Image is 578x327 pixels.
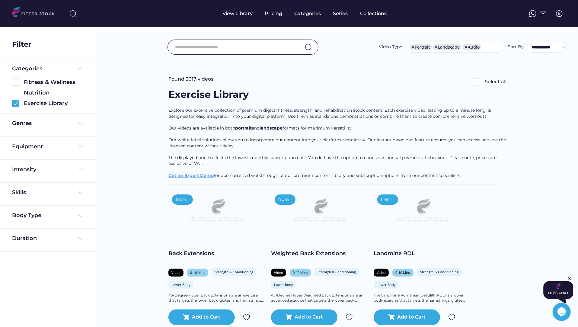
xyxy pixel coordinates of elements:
[465,45,467,49] span: ×
[77,189,85,196] img: Frame%20%284%29.svg
[410,44,432,50] li: Portrait
[12,166,36,173] div: Intensity
[381,197,391,203] div: from
[295,3,302,9] div: fvck
[178,191,255,234] img: Frame%2079%20%281%29.svg
[283,125,353,131] span: formats for maximum versatility.
[435,45,437,49] span: ×
[485,79,506,85] div: Select all
[260,125,283,131] span: landscape
[77,166,85,173] img: Frame%20%284%29.svg
[77,143,85,150] img: Frame%20%284%29.svg
[420,270,458,274] div: Strength & Conditioning
[12,189,27,196] div: Skills
[473,78,480,85] img: Rectangle%205126.svg
[305,43,312,51] img: search-normal.svg
[553,303,572,321] iframe: chat widget
[77,120,85,127] img: Frame%20%284%29.svg
[265,10,283,17] div: Pricing
[12,100,19,107] img: Group%201000002360.svg
[183,314,190,321] button: shopping_cart
[374,250,470,257] div: Landmine RDL
[377,270,386,275] div: Video
[252,125,260,131] span: and
[463,44,481,50] li: Audio
[12,7,60,19] img: LOGO.svg
[12,143,43,150] div: Equipment
[171,270,180,275] div: Video
[12,39,31,50] div: Filter
[281,191,358,234] img: Frame%2079%20%281%29.svg
[223,173,461,178] span: personalized walkthrough of our premium content library and subscription options from our content...
[243,314,250,321] img: Group%201000002324.svg
[12,235,37,242] div: Duration
[318,270,356,274] div: Strength & Conditioning
[69,10,77,17] img: search-normal%203.svg
[529,10,536,17] img: meteor-icons_whatsapp%20%281%29.svg
[24,79,85,86] div: Fitness & Wellness
[377,282,396,287] div: Lower Body
[388,314,395,321] button: shopping_cart
[168,107,492,119] span: Explore our extensive collection of premium digital fitness, strength, and rehabilitation stock c...
[215,270,253,274] div: Strength & Conditioning
[383,191,461,234] img: Frame%2079%20%281%29.svg
[374,293,470,303] div: The Landmine Romanian Deadlift (RDL) is a lower body exercise that targets the hamstrings, glutes...
[412,45,414,49] span: ×
[168,107,506,184] div: for a
[12,120,32,127] div: Genres
[271,293,368,303] div: 45-Degree Hyper Weighted Back Extensions are an advanced exercise that targets the lower back...
[77,212,85,219] img: Frame%20%284%29.svg
[274,282,293,287] div: Lower Body
[168,76,213,82] div: Found 3017 videos
[295,314,323,321] div: Add to Cart
[176,197,186,203] div: from
[278,197,289,203] div: from
[171,282,190,287] div: Lower Body
[24,100,85,107] div: Exercise Library
[168,88,249,101] div: Exercise Library
[539,10,547,17] img: Frame%2051.svg
[543,276,573,303] iframe: chat widget
[346,314,353,321] img: Group%201000002324.svg
[77,235,85,242] img: Frame%20%284%29.svg
[274,270,283,275] div: Video
[433,44,461,50] li: Landscape
[508,44,524,50] div: Sort By
[190,270,205,275] div: 0-10 Mins
[556,10,563,17] img: profile-circle.svg
[295,10,321,17] div: Categories
[12,65,42,72] div: Categories
[192,314,221,321] div: Add to Cart
[168,173,214,178] a: Get an Expert Demo
[271,250,368,257] div: Weighted Back Extensions
[235,125,252,131] span: portrait
[168,155,498,166] span: The displayed price reflects the lowest monthly subscription cost. You do have the option to choo...
[333,10,348,17] div: Series
[395,270,410,275] div: 0-10 Mins
[448,314,455,321] img: Group%201000002324.svg
[168,293,265,303] div: 45-Degree Hyper Back Extensions are an exercise that targets the lower back, glutes, and hamstrin...
[293,270,308,275] div: 0-10 Mins
[168,250,265,257] div: Back Extensions
[379,44,402,50] div: Video Type
[286,314,293,321] button: shopping_cart
[398,314,426,321] div: Add to Cart
[168,137,507,149] span: Our white-label solutions allow you to incorporate our content into your platform seamlessly. Our...
[12,89,19,96] img: Rectangle%205126.svg
[77,65,85,72] img: Frame%20%285%29.svg
[12,79,19,86] img: Rectangle%205126.svg
[12,212,41,219] div: Body Type
[360,10,387,17] div: Collections
[168,125,235,131] span: Our videos are available in both
[24,89,85,97] div: Nutrition
[223,10,253,17] div: View Library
